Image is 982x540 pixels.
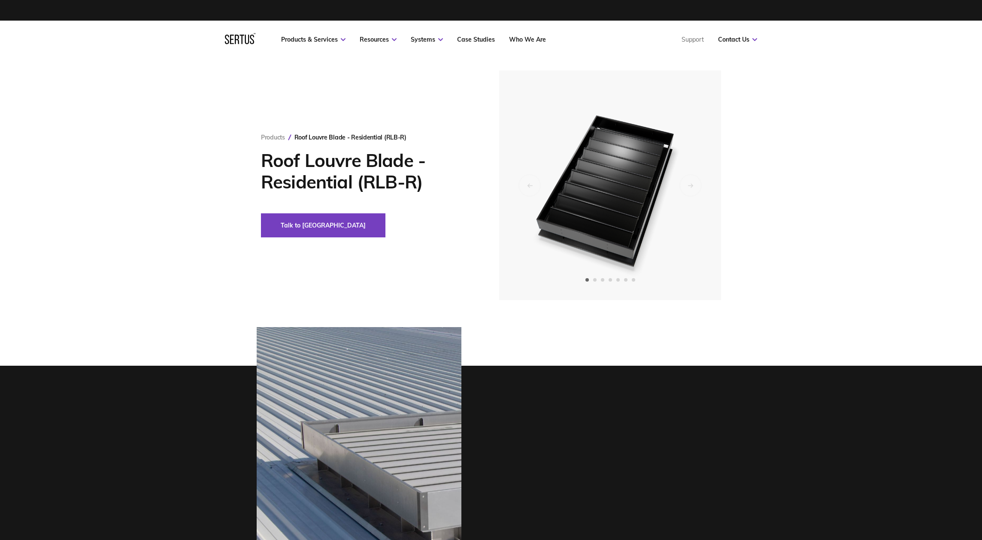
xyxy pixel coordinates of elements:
[360,36,397,43] a: Resources
[632,278,635,282] span: Go to slide 7
[411,36,443,43] a: Systems
[718,36,757,43] a: Contact Us
[519,175,540,196] div: Previous slide
[261,213,385,237] button: Talk to [GEOGRAPHIC_DATA]
[509,36,546,43] a: Who We Are
[601,278,604,282] span: Go to slide 3
[616,278,620,282] span: Go to slide 5
[593,278,597,282] span: Go to slide 2
[261,150,473,193] h1: Roof Louvre Blade - Residential (RLB-R)
[261,133,285,141] a: Products
[680,175,701,196] div: Next slide
[609,278,612,282] span: Go to slide 4
[682,36,704,43] a: Support
[281,36,346,43] a: Products & Services
[624,278,627,282] span: Go to slide 6
[457,36,495,43] a: Case Studies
